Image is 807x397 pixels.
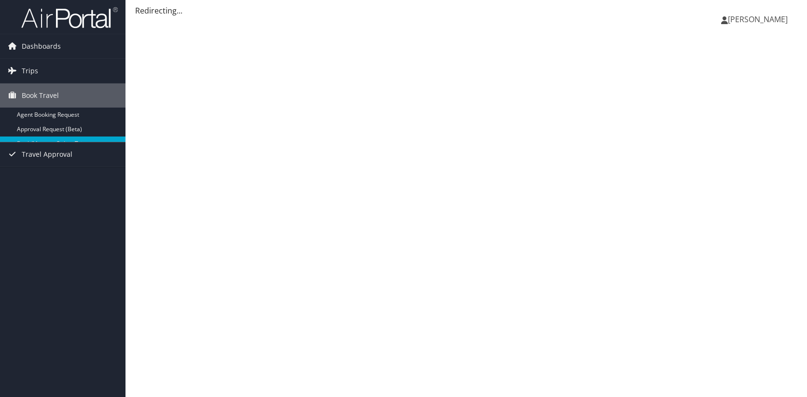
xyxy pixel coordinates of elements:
div: Redirecting... [135,5,797,16]
span: Travel Approval [22,142,72,166]
img: airportal-logo.png [21,6,118,29]
a: [PERSON_NAME] [721,5,797,34]
span: Dashboards [22,34,61,58]
span: Trips [22,59,38,83]
span: Book Travel [22,83,59,108]
span: [PERSON_NAME] [728,14,788,25]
